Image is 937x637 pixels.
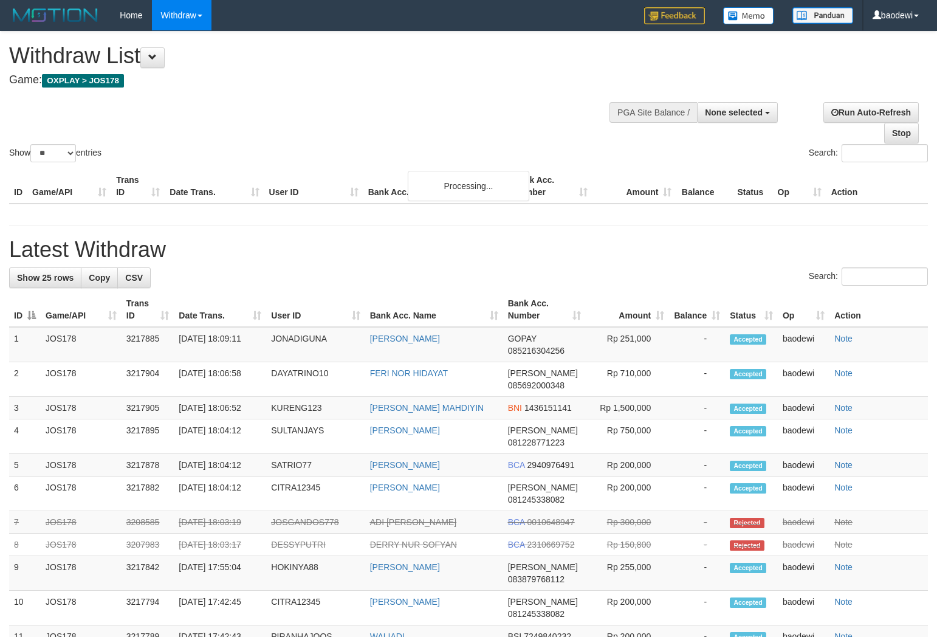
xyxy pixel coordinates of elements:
[669,327,725,362] td: -
[41,511,122,534] td: JOS178
[508,346,565,356] span: Copy 085216304256 to clipboard
[17,273,74,283] span: Show 25 rows
[732,169,772,204] th: Status
[41,477,122,511] td: JOS178
[122,511,174,534] td: 3208585
[266,534,365,556] td: DESSYPUTRI
[9,362,41,397] td: 2
[9,238,928,262] h1: Latest Withdraw
[174,511,266,534] td: [DATE] 18:03:19
[365,292,503,327] th: Bank Acc. Name: activate to sort column ascending
[669,419,725,454] td: -
[9,169,27,204] th: ID
[730,404,766,414] span: Accepted
[122,362,174,397] td: 3217904
[174,292,266,327] th: Date Trans.: activate to sort column ascending
[508,609,565,619] span: Copy 081245338082 to clipboard
[834,517,853,527] a: Note
[122,591,174,625] td: 3217794
[41,292,122,327] th: Game/API: activate to sort column ascending
[370,403,484,413] a: [PERSON_NAME] MAHDIYIN
[9,6,101,24] img: MOTION_logo.png
[370,334,440,343] a: [PERSON_NAME]
[778,362,829,397] td: baodewi
[644,7,705,24] img: Feedback.jpg
[370,368,448,378] a: FERI NOR HIDAYAT
[370,460,440,470] a: [PERSON_NAME]
[730,540,764,551] span: Rejected
[30,144,76,162] select: Showentries
[586,327,669,362] td: Rp 251,000
[730,483,766,494] span: Accepted
[773,169,826,204] th: Op
[266,327,365,362] td: JONADIGUNA
[122,454,174,477] td: 3217878
[508,425,578,435] span: [PERSON_NAME]
[266,556,365,591] td: HOKINYA88
[174,454,266,477] td: [DATE] 18:04:12
[697,102,778,123] button: None selected
[730,563,766,573] span: Accepted
[370,425,440,435] a: [PERSON_NAME]
[609,102,697,123] div: PGA Site Balance /
[884,123,919,143] a: Stop
[592,169,676,204] th: Amount
[174,419,266,454] td: [DATE] 18:04:12
[9,327,41,362] td: 1
[778,397,829,419] td: baodewi
[669,511,725,534] td: -
[834,562,853,572] a: Note
[122,477,174,511] td: 3217882
[508,562,578,572] span: [PERSON_NAME]
[669,534,725,556] td: -
[9,454,41,477] td: 5
[370,483,440,492] a: [PERSON_NAME]
[41,454,122,477] td: JOS178
[370,597,440,607] a: [PERSON_NAME]
[9,292,41,327] th: ID: activate to sort column descending
[834,425,853,435] a: Note
[122,556,174,591] td: 3217842
[122,397,174,419] td: 3217905
[9,591,41,625] td: 10
[41,556,122,591] td: JOS178
[586,362,669,397] td: Rp 710,000
[669,591,725,625] td: -
[730,334,766,345] span: Accepted
[842,144,928,162] input: Search:
[363,169,509,204] th: Bank Acc. Name
[27,169,111,204] th: Game/API
[41,397,122,419] td: JOS178
[834,483,853,492] a: Note
[508,380,565,390] span: Copy 085692000348 to clipboard
[586,511,669,534] td: Rp 300,000
[41,591,122,625] td: JOS178
[125,273,143,283] span: CSV
[826,169,928,204] th: Action
[508,597,578,607] span: [PERSON_NAME]
[586,397,669,419] td: Rp 1,500,000
[508,334,537,343] span: GOPAY
[165,169,264,204] th: Date Trans.
[792,7,853,24] img: panduan.png
[9,511,41,534] td: 7
[669,397,725,419] td: -
[264,169,363,204] th: User ID
[89,273,110,283] span: Copy
[174,591,266,625] td: [DATE] 17:42:45
[778,454,829,477] td: baodewi
[527,460,575,470] span: Copy 2940976491 to clipboard
[834,597,853,607] a: Note
[725,292,778,327] th: Status: activate to sort column ascending
[669,556,725,591] td: -
[524,403,572,413] span: Copy 1436151141 to clipboard
[809,144,928,162] label: Search:
[266,454,365,477] td: SATRIO77
[508,438,565,447] span: Copy 081228771223 to clipboard
[527,517,575,527] span: Copy 0010648947 to clipboard
[266,419,365,454] td: SULTANJAYS
[508,460,525,470] span: BCA
[370,562,440,572] a: [PERSON_NAME]
[122,419,174,454] td: 3217895
[174,556,266,591] td: [DATE] 17:55:04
